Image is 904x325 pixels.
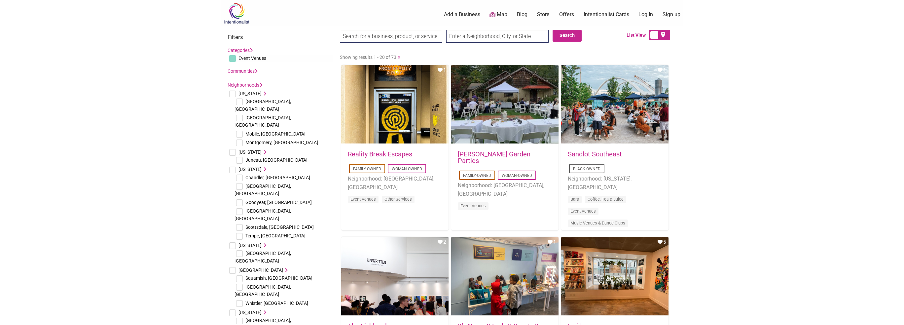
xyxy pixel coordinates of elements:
[627,32,649,39] span: List View
[235,115,291,128] span: [GEOGRAPHIC_DATA], [GEOGRAPHIC_DATA]
[245,301,308,306] span: Whistler, [GEOGRAPHIC_DATA]
[221,3,252,24] img: Intentionalist
[573,167,600,171] a: Black-Owned
[228,82,262,88] a: Neighborhoods
[348,150,412,158] a: Reality Break Escapes
[238,56,266,61] span: Event Venues
[235,251,291,263] span: [GEOGRAPHIC_DATA], [GEOGRAPHIC_DATA]
[238,149,262,155] span: [US_STATE]
[384,197,412,202] a: Other Services
[238,267,283,273] span: [GEOGRAPHIC_DATA]
[228,48,253,53] a: Categories
[235,284,291,297] span: [GEOGRAPHIC_DATA], [GEOGRAPHIC_DATA]
[398,54,400,60] a: »
[235,208,291,221] span: [GEOGRAPHIC_DATA], [GEOGRAPHIC_DATA]
[502,173,532,178] a: Woman-Owned
[245,275,312,281] span: Squamish, [GEOGRAPHIC_DATA]
[553,30,582,42] button: Search
[444,11,480,18] a: Add a Business
[588,197,624,202] a: Coffee, Tea & Juice
[568,175,662,191] li: Neighborhood: [US_STATE], [GEOGRAPHIC_DATA]
[238,310,262,315] span: [US_STATE]
[238,243,262,248] span: [US_STATE]
[235,99,291,111] span: [GEOGRAPHIC_DATA], [GEOGRAPHIC_DATA]
[245,131,306,137] span: Mobile, [GEOGRAPHIC_DATA]
[340,30,442,43] input: Search for a business, product, or service
[392,167,422,171] a: Woman-Owned
[460,203,486,208] a: Event Venues
[489,11,507,19] a: Map
[245,140,318,145] span: Montgomery, [GEOGRAPHIC_DATA]
[245,175,310,180] span: Chandler, [GEOGRAPHIC_DATA]
[446,30,549,43] input: Enter a Neighborhood, City, or State
[245,233,306,238] span: Tempe, [GEOGRAPHIC_DATA]
[663,11,680,18] a: Sign up
[348,175,442,191] li: Neighborhood: [GEOGRAPHIC_DATA], [GEOGRAPHIC_DATA]
[245,200,312,205] span: Goodyear, [GEOGRAPHIC_DATA]
[350,197,376,202] a: Event Venues
[458,150,530,165] a: [PERSON_NAME] Garden Parties
[570,209,596,214] a: Event Venues
[559,11,574,18] a: Offers
[458,181,552,198] li: Neighborhood: [GEOGRAPHIC_DATA], [GEOGRAPHIC_DATA]
[238,167,262,172] span: [US_STATE]
[463,173,491,178] a: Family-Owned
[568,150,622,158] a: Sandlot Southeast
[638,11,653,18] a: Log In
[245,224,314,230] span: Scottsdale, [GEOGRAPHIC_DATA]
[570,197,579,202] a: Bars
[340,55,396,60] span: Showing results 1 - 20 of 73
[517,11,527,18] a: Blog
[584,11,629,18] a: Intentionalist Cards
[228,34,333,40] h3: Filters
[235,183,291,196] span: [GEOGRAPHIC_DATA], [GEOGRAPHIC_DATA]
[570,221,625,225] a: Music Venues & Dance Clubs
[228,68,258,74] a: Communities
[353,167,381,171] a: Family-Owned
[537,11,550,18] a: Store
[245,157,307,163] span: Juneau, [GEOGRAPHIC_DATA]
[238,91,262,96] span: [US_STATE]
